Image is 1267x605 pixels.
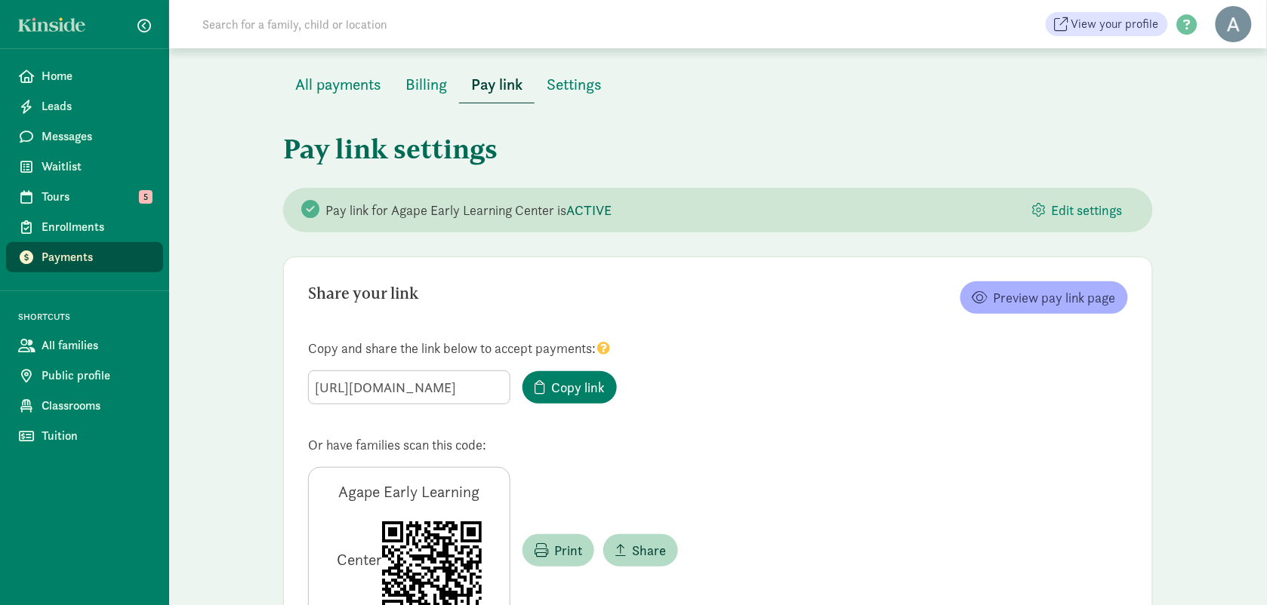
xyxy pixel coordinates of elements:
[6,121,163,152] a: Messages
[459,66,535,103] button: Pay link
[308,435,1128,455] div: Or have families scan this code:
[1052,200,1123,220] span: Edit settings
[393,76,459,94] a: Billing
[632,540,666,560] span: Share
[6,212,163,242] a: Enrollments
[325,200,1020,220] div: Pay link for Agape Early Learning Center is
[42,67,151,85] span: Home
[1071,15,1159,33] span: View your profile
[471,72,523,97] span: Pay link
[283,66,393,103] button: All payments
[6,61,163,91] a: Home
[6,91,163,121] a: Leads
[393,66,459,103] button: Billing
[42,188,151,206] span: Tours
[283,76,393,94] a: All payments
[42,397,151,415] span: Classrooms
[6,152,163,182] a: Waitlist
[523,371,617,404] button: Copy link
[308,281,718,314] div: Share your link
[459,76,535,94] a: Pay link
[42,158,151,176] span: Waitlist
[603,534,678,567] button: Share
[6,421,163,451] a: Tuition
[1046,12,1168,36] a: View your profile
[551,377,605,398] span: Copy link
[6,242,163,272] a: Payments
[554,540,582,560] span: Print
[566,201,612,219] span: ACTIVE
[6,361,163,391] a: Public profile
[295,72,381,97] span: All payments
[6,391,163,421] a: Classrooms
[1191,533,1267,605] iframe: Chat Widget
[994,287,1116,308] span: Preview pay link page
[42,427,151,445] span: Tuition
[523,534,594,567] button: Print
[535,66,614,103] button: Settings
[139,190,153,204] span: 5
[42,248,151,266] span: Payments
[42,97,151,115] span: Leads
[6,182,163,212] a: Tours 5
[1020,194,1135,226] button: Edit settings
[193,9,617,39] input: Search for a family, child or location
[283,121,715,176] h1: Pay link settings
[535,76,614,94] a: Settings
[960,281,1128,314] a: Preview pay link page
[308,338,1128,358] div: Copy and share the link below to accept payments:
[42,127,151,146] span: Messages
[547,72,602,97] span: Settings
[405,72,447,97] span: Billing
[42,367,151,385] span: Public profile
[6,330,163,361] a: All families
[42,336,151,355] span: All families
[42,218,151,236] span: Enrollments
